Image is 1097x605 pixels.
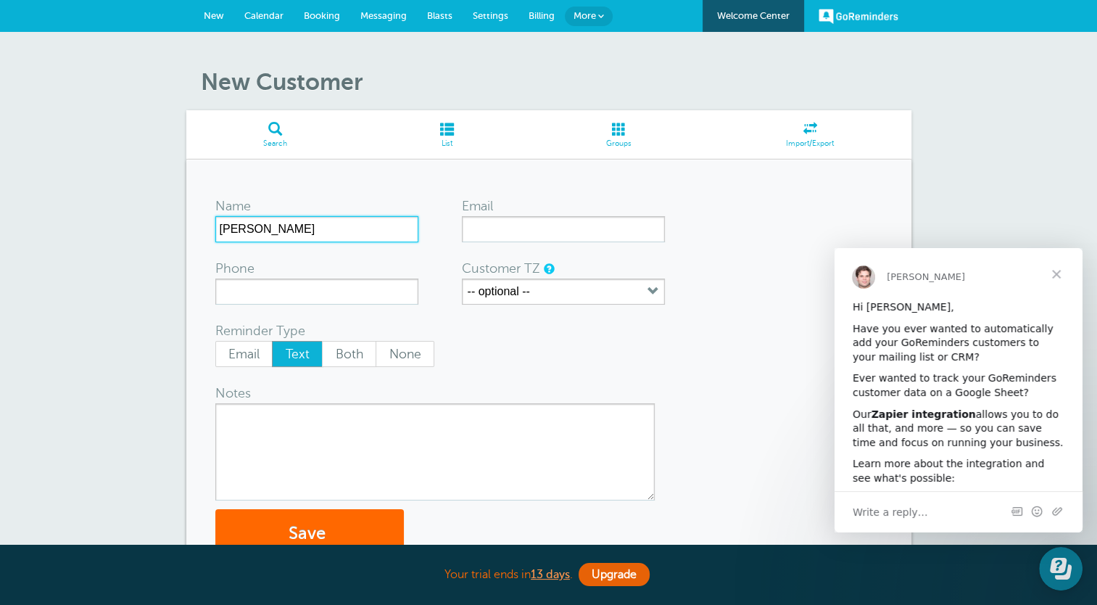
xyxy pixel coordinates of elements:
span: Billing [529,10,555,21]
a: More [565,7,613,26]
a: 13 days [531,568,570,581]
span: None [376,342,434,366]
h1: New Customer [201,68,911,96]
div: Your trial ends in . [186,559,911,590]
span: New [204,10,224,21]
span: Email [216,342,273,366]
a: Upgrade [579,563,650,586]
span: Blasts [427,10,452,21]
label: Customer TZ [462,262,540,275]
label: Name [215,199,251,213]
label: Reminder Type [215,324,305,337]
span: Import/Export [716,139,904,148]
span: Messaging [360,10,407,21]
iframe: Intercom live chat message [835,248,1082,532]
a: Search [186,110,365,159]
a: Use this if the customer is in a different timezone than you are. It sets a local timezone for th... [544,264,552,273]
a: Import/Export [709,110,911,159]
span: Search [194,139,357,148]
label: Email [462,199,493,213]
label: -- optional -- [468,285,530,298]
span: List [371,139,522,148]
button: Save [215,509,404,559]
a: Groups [529,110,709,159]
button: -- optional -- [462,279,665,305]
label: Both [322,341,376,367]
span: Calendar [244,10,283,21]
iframe: Resource center [1039,547,1082,590]
span: More [574,10,596,21]
label: Text [272,341,323,367]
span: Settings [473,10,508,21]
label: Phone [215,262,254,275]
span: Booking [304,10,340,21]
span: Both [323,342,376,366]
span: Text [273,342,322,366]
label: Notes [215,387,251,400]
a: List [364,110,529,159]
label: None [376,341,434,367]
label: Email [215,341,273,367]
span: Groups [537,139,702,148]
